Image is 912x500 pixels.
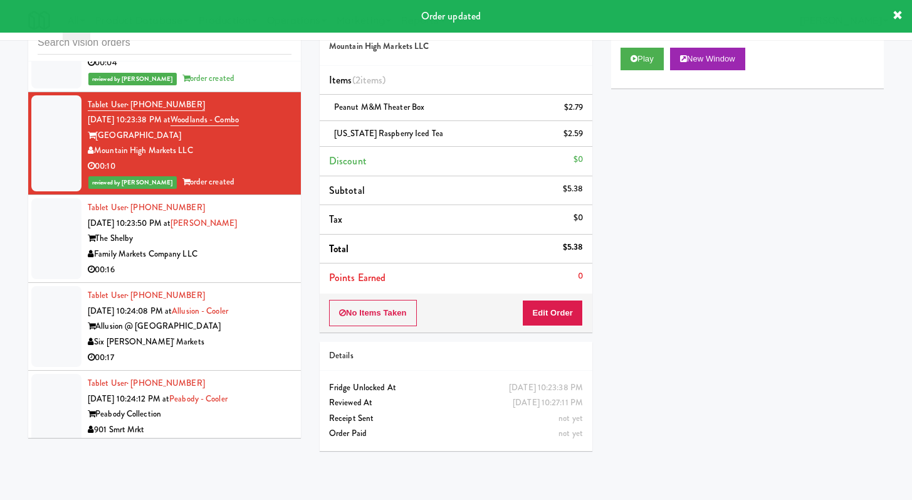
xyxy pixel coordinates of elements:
span: Tax [329,212,342,226]
div: 901 Smrt Mrkt [88,422,291,438]
ng-pluralize: items [360,73,383,87]
div: [DATE] 10:23:38 PM [509,380,583,396]
span: Subtotal [329,183,365,198]
div: $2.79 [564,100,584,115]
div: 00:04 [88,55,291,71]
div: Mountain High Markets LLC [88,143,291,159]
span: · [PHONE_NUMBER] [127,289,205,301]
span: Discount [329,154,367,168]
div: 00:13 [88,438,291,454]
div: $5.38 [563,240,584,255]
a: Peabody - Cooler [169,393,228,405]
div: Family Markets Company LLC [88,247,291,262]
h5: Mountain High Markets LLC [329,42,583,51]
a: Tablet User· [PHONE_NUMBER] [88,201,205,213]
span: (2 ) [352,73,386,87]
span: order created [182,176,234,188]
span: order created [182,72,234,84]
span: · [PHONE_NUMBER] [127,377,205,389]
div: 0 [578,269,583,284]
span: Items [329,73,385,87]
span: Peanut M&M Theater Box [334,101,424,113]
div: Order Paid [329,426,583,442]
a: Tablet User· [PHONE_NUMBER] [88,289,205,301]
input: Search vision orders [38,31,291,55]
span: [DATE] 10:23:50 PM at [88,217,170,229]
span: [DATE] 10:24:08 PM at [88,305,172,317]
div: Fridge Unlocked At [329,380,583,396]
button: New Window [670,48,745,70]
a: [PERSON_NAME] [170,217,237,229]
div: $5.38 [563,181,584,197]
span: · [PHONE_NUMBER] [127,201,205,213]
span: not yet [558,412,583,424]
div: Reviewed At [329,395,583,411]
button: Edit Order [522,300,583,326]
a: Tablet User· [PHONE_NUMBER] [88,377,205,389]
span: Order updated [421,9,481,23]
div: Six [PERSON_NAME]' Markets [88,334,291,350]
li: Tablet User· [PHONE_NUMBER][DATE] 10:23:38 PM atWoodlands - Combo[GEOGRAPHIC_DATA]Mountain High M... [28,92,301,196]
li: Tablet User· [PHONE_NUMBER][DATE] 10:24:08 PM atAllusion - CoolerAllusion @ [GEOGRAPHIC_DATA]Six ... [28,283,301,371]
a: Allusion - Cooler [172,305,228,317]
div: 00:17 [88,350,291,366]
div: 00:16 [88,262,291,278]
span: Points Earned [329,270,385,285]
button: Play [621,48,664,70]
span: reviewed by [PERSON_NAME] [88,73,177,85]
a: Woodlands - Combo [170,114,239,126]
span: reviewed by [PERSON_NAME] [88,176,177,189]
div: [GEOGRAPHIC_DATA] [88,128,291,144]
span: Total [329,242,349,256]
div: $2.59 [563,126,584,142]
div: Peabody Collection [88,407,291,422]
div: $0 [574,210,583,226]
span: [DATE] 10:23:38 PM at [88,114,170,125]
div: Receipt Sent [329,411,583,427]
div: $0 [574,152,583,168]
div: [DATE] 10:27:11 PM [513,395,583,411]
div: Details [329,348,583,364]
span: [US_STATE] Raspberry Iced Tea [334,127,443,139]
li: Tablet User· [PHONE_NUMBER][DATE] 10:24:12 PM atPeabody - CoolerPeabody Collection901 Smrt Mrkt00:13 [28,371,301,459]
a: Tablet User· [PHONE_NUMBER] [88,98,205,111]
div: 00:10 [88,159,291,174]
span: · [PHONE_NUMBER] [127,98,205,110]
div: Allusion @ [GEOGRAPHIC_DATA] [88,319,291,334]
button: No Items Taken [329,300,417,326]
li: Tablet User· [PHONE_NUMBER][DATE] 10:23:50 PM at[PERSON_NAME]The ShelbyFamily Markets Company LLC... [28,195,301,283]
div: The Shelby [88,231,291,247]
span: [DATE] 10:24:12 PM at [88,393,169,405]
span: not yet [558,427,583,439]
